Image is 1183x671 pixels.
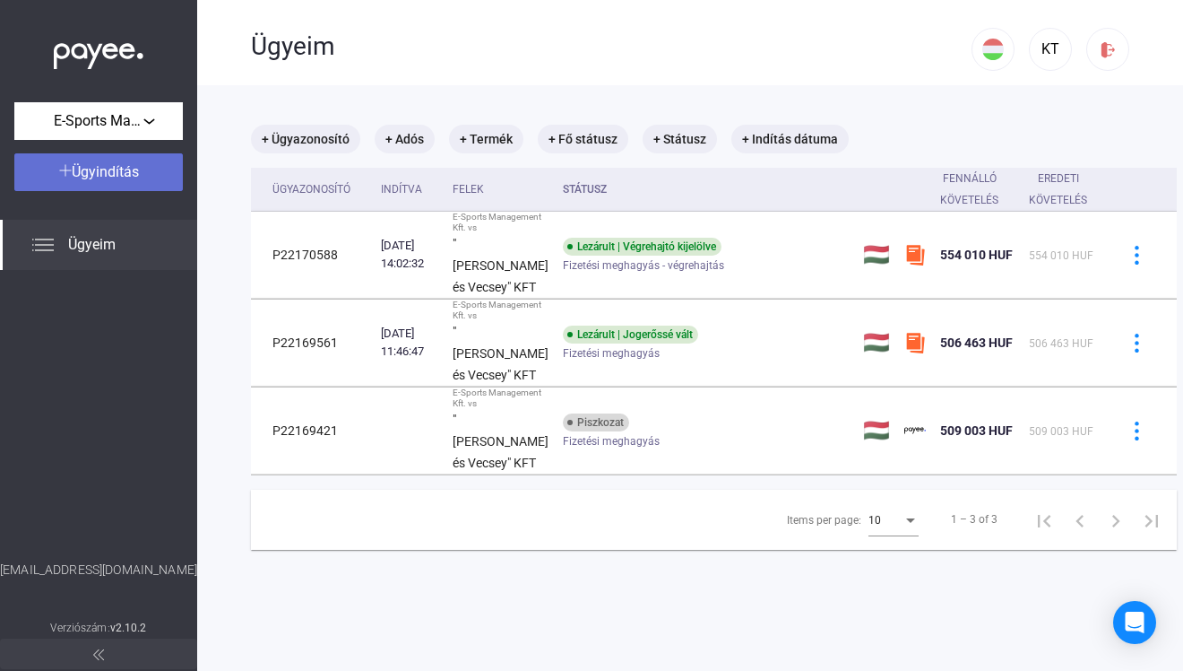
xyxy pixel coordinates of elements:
button: more-blue [1118,324,1155,362]
td: P22169421 [251,388,374,475]
div: Items per page: [787,510,861,531]
div: Ügyazonosító [272,179,350,200]
div: KT [1035,39,1066,60]
div: E-Sports Management Kft. vs [453,300,548,321]
img: arrow-double-left-grey.svg [93,649,104,660]
img: payee-logo [904,420,926,441]
div: Indítva [381,179,422,200]
span: Fizetési meghagyás - végrehajtás [563,255,724,276]
div: [DATE] 14:02:32 [381,237,438,273]
strong: "[PERSON_NAME] és Vecsey" KFT [453,413,548,470]
strong: "[PERSON_NAME] és Vecsey" KFT [453,237,548,294]
div: Ügyeim [251,31,971,62]
img: white-payee-white-dot.svg [54,33,143,70]
div: Felek [453,179,548,200]
span: Fizetési meghagyás [563,343,660,364]
button: E-Sports Management Kft. [14,102,183,140]
img: more-blue [1127,246,1146,265]
mat-chip: + Ügyazonosító [251,125,360,153]
img: szamlazzhu-mini [904,332,926,353]
span: E-Sports Management Kft. [54,110,143,132]
span: Ügyeim [68,234,116,256]
img: more-blue [1127,334,1146,353]
div: 1 – 3 of 3 [951,509,997,530]
div: Eredeti követelés [1029,168,1087,211]
button: Last page [1134,501,1170,537]
div: Felek [453,179,484,200]
div: Lezárult | Jogerőssé vált [563,326,698,344]
mat-chip: + Fő státusz [538,125,628,153]
span: 506 463 HUF [1029,337,1093,350]
div: E-Sports Management Kft. vs [453,388,548,409]
div: Piszkozat [563,414,629,431]
div: [DATE] 11:46:47 [381,325,438,361]
td: 🇭🇺 [856,300,897,387]
div: Indítva [381,179,438,200]
div: Eredeti követelés [1029,168,1103,211]
button: KT [1029,28,1072,71]
button: more-blue [1118,412,1155,449]
button: HU [971,28,1015,71]
span: 506 463 HUF [940,335,1013,350]
img: szamlazzhu-mini [904,244,926,266]
img: plus-white.svg [59,164,72,177]
mat-chip: + Termék [449,125,523,153]
div: Ügyazonosító [272,179,367,200]
mat-select: Items per page: [868,509,919,530]
button: First page [1026,501,1062,537]
div: Lezárult | Végrehajtó kijelölve [563,238,721,256]
div: Fennálló követelés [940,168,998,211]
td: 🇭🇺 [856,388,897,475]
span: 509 003 HUF [1029,425,1093,438]
span: 509 003 HUF [940,423,1013,438]
div: E-Sports Management Kft. vs [453,212,548,233]
td: P22169561 [251,300,374,387]
img: HU [982,39,1004,60]
div: Open Intercom Messenger [1113,601,1156,644]
div: Fennálló követelés [940,168,1015,211]
mat-chip: + Státusz [643,125,717,153]
button: Previous page [1062,501,1098,537]
span: Ügyindítás [72,163,139,180]
span: 554 010 HUF [940,248,1013,262]
th: Státusz [556,168,856,212]
img: list.svg [32,234,54,256]
button: Next page [1098,501,1134,537]
mat-chip: + Adós [375,125,435,153]
strong: v2.10.2 [110,622,147,634]
button: logout-red [1086,28,1129,71]
span: 10 [868,514,881,527]
span: Fizetési meghagyás [563,431,660,452]
button: more-blue [1118,236,1155,274]
strong: "[PERSON_NAME] és Vecsey" KFT [453,325,548,382]
mat-chip: + Indítás dátuma [731,125,849,153]
td: P22170588 [251,212,374,299]
td: 🇭🇺 [856,212,897,299]
span: 554 010 HUF [1029,249,1093,262]
img: logout-red [1099,40,1118,59]
img: more-blue [1127,422,1146,440]
button: Ügyindítás [14,153,183,191]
